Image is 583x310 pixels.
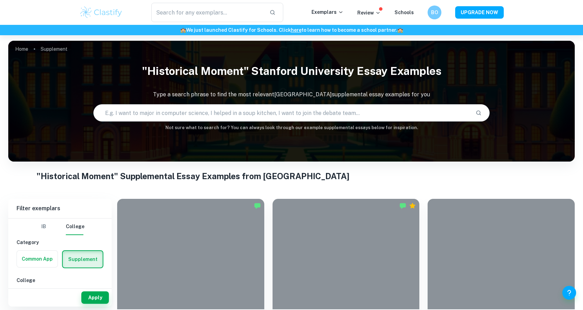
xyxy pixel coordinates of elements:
button: College [66,219,84,235]
h6: Filter exemplars [8,199,112,218]
a: here [291,27,301,33]
input: Search for any exemplars... [151,3,264,22]
img: Marked [254,202,261,209]
p: Review [357,9,381,17]
label: Type a college [21,285,50,291]
button: UPGRADE NOW [455,6,504,19]
h1: "Historical Moment" Stanford University Essay Examples [8,60,575,82]
span: 🏫 [180,27,186,33]
button: Help and Feedback [562,286,576,300]
button: Apply [81,291,109,304]
button: Common App [17,251,58,267]
button: Supplement [63,251,103,268]
input: E.g. I want to major in computer science, I helped in a soup kitchen, I want to join the debate t... [94,103,470,123]
h6: We just launched Clastify for Schools. Click to learn how to become a school partner. [1,26,582,34]
a: Home [15,44,28,54]
button: Search [473,107,484,119]
button: IB [35,219,52,235]
p: Supplement [41,45,68,53]
p: Type a search phrase to find the most relevant [GEOGRAPHIC_DATA] supplemental essay examples for you [8,90,575,99]
div: Premium [409,202,416,209]
p: Exemplars [311,8,344,16]
a: Schools [395,10,414,15]
h6: BO [431,9,439,16]
span: 🏫 [397,27,403,33]
img: Marked [399,202,406,209]
h1: "Historical Moment" Supplemental Essay Examples from [GEOGRAPHIC_DATA] [37,170,546,182]
img: Clastify logo [79,6,123,19]
h6: College [17,277,103,284]
h6: Category [17,239,103,246]
h6: Not sure what to search for? You can always look through our example supplemental essays below fo... [8,124,575,131]
div: Filter type choice [35,219,84,235]
button: BO [428,6,441,19]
